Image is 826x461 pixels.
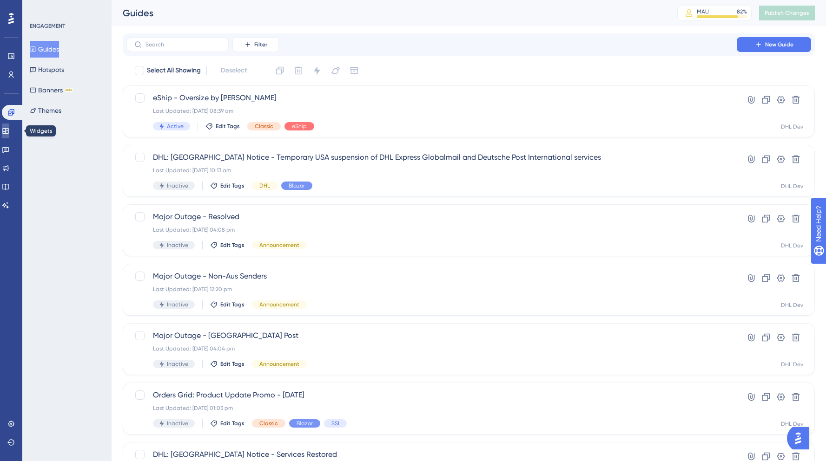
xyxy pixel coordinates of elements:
span: DHL: [GEOGRAPHIC_DATA] Notice - Temporary USA suspension of DHL Express Globalmail and Deutsche P... [153,152,710,163]
span: Select All Showing [147,65,201,76]
span: New Guide [765,41,793,48]
div: Last Updated: [DATE] 10:13 am [153,167,710,174]
span: Inactive [167,420,188,427]
span: Need Help? [22,2,58,13]
div: DHL Dev [781,242,803,249]
span: Major Outage - Resolved [153,211,710,222]
div: 82 % [737,8,747,15]
span: Deselect [221,65,247,76]
div: DHL Dev [781,182,803,190]
iframe: UserGuiding AI Assistant Launcher [787,424,815,452]
span: Edit Tags [220,182,244,189]
span: Inactive [167,182,188,189]
span: Announcement [259,360,299,368]
span: Announcement [259,301,299,308]
div: Last Updated: [DATE] 12:20 pm [153,286,710,293]
div: MAU [697,8,709,15]
button: Deselect [212,62,255,79]
span: Inactive [167,241,188,249]
span: eShip - Oversize by [PERSON_NAME] [153,92,710,104]
span: Blazor [297,420,313,427]
span: DHL: [GEOGRAPHIC_DATA] Notice - Services Restored [153,449,710,460]
div: DHL Dev [781,361,803,368]
span: Publish Changes [765,9,809,17]
span: Major Outage - Non-Aus Senders [153,271,710,282]
span: Blazor [289,182,305,189]
span: Major Outage - [GEOGRAPHIC_DATA] Post [153,330,710,341]
div: Last Updated: [DATE] 04:08 pm [153,226,710,234]
button: Guides [30,41,59,58]
button: Filter [232,37,279,52]
div: DHL Dev [781,420,803,428]
button: Edit Tags [210,420,244,427]
div: ENGAGEMENT [30,22,65,30]
span: Classic [255,123,273,130]
button: Edit Tags [205,123,240,130]
button: Edit Tags [210,301,244,308]
div: Guides [123,6,654,19]
span: Inactive [167,360,188,368]
div: Last Updated: [DATE] 08:39 am [153,107,710,115]
button: BannersBETA [30,82,73,98]
div: Last Updated: [DATE] 04:04 pm [153,345,710,352]
span: SSI [331,420,339,427]
span: Inactive [167,301,188,308]
span: Edit Tags [220,301,244,308]
span: Announcement [259,241,299,249]
button: Themes [30,102,61,119]
span: eShip [292,123,307,130]
span: Orders Grid: Product Update Promo - [DATE] [153,390,710,401]
button: Edit Tags [210,241,244,249]
button: Edit Tags [210,182,244,189]
button: Edit Tags [210,360,244,368]
div: DHL Dev [781,301,803,309]
span: Filter [254,41,267,48]
span: Active [167,123,184,130]
button: Hotspots [30,61,64,78]
span: Edit Tags [220,420,244,427]
span: Edit Tags [220,360,244,368]
div: BETA [65,88,73,92]
button: New Guide [737,37,811,52]
span: DHL [259,182,270,189]
span: Edit Tags [216,123,240,130]
input: Search [145,41,221,48]
div: Last Updated: [DATE] 01:03 pm [153,404,710,412]
span: Edit Tags [220,241,244,249]
button: Publish Changes [759,6,815,20]
div: DHL Dev [781,123,803,130]
span: Classic [259,420,278,427]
